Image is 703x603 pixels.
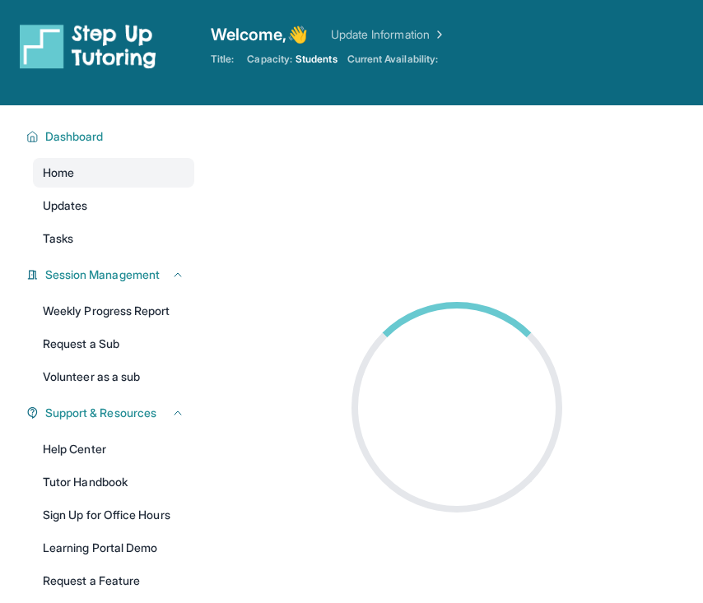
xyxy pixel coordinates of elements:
a: Sign Up for Office Hours [33,500,194,530]
span: Dashboard [45,128,104,145]
button: Session Management [39,267,184,283]
a: Learning Portal Demo [33,533,194,563]
span: Capacity: [247,53,292,66]
span: Home [43,165,74,181]
a: Request a Feature [33,566,194,596]
a: Updates [33,191,194,220]
img: logo [20,23,156,69]
a: Home [33,158,194,188]
a: Help Center [33,434,194,464]
a: Update Information [331,26,446,43]
a: Volunteer as a sub [33,362,194,392]
span: Session Management [45,267,160,283]
span: Title: [211,53,234,66]
span: Welcome, 👋 [211,23,308,46]
span: Students [296,53,338,66]
a: Request a Sub [33,329,194,359]
span: Tasks [43,230,73,247]
span: Updates [43,197,88,214]
span: Support & Resources [45,405,156,421]
a: Weekly Progress Report [33,296,194,326]
img: Chevron Right [430,26,446,43]
a: Tasks [33,224,194,253]
button: Support & Resources [39,405,184,421]
button: Dashboard [39,128,184,145]
a: Tutor Handbook [33,467,194,497]
span: Current Availability: [347,53,438,66]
